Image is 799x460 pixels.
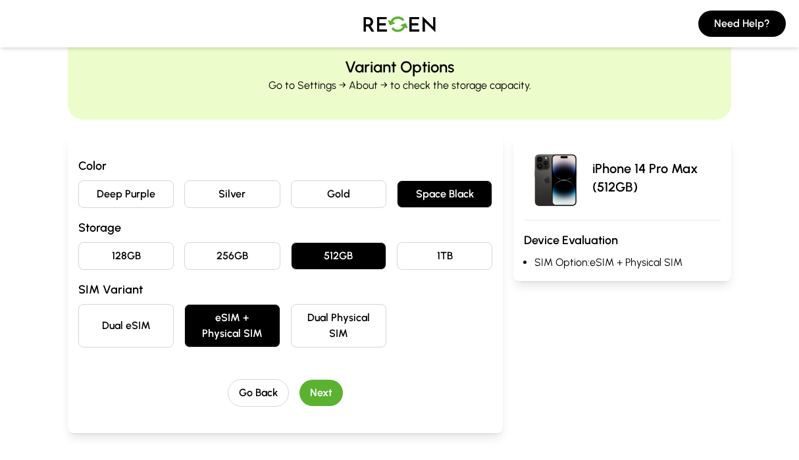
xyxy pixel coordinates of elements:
img: Logo [353,5,446,42]
h2: Variant Options [345,57,454,78]
h3: Color [78,157,492,175]
p: iPhone 14 Pro Max (512GB) [592,159,721,196]
button: Go Back [228,379,289,407]
p: Go to Settings → About → to check the storage capacity. [269,78,531,93]
button: eSIM + Physical SIM [184,304,280,347]
button: Need Help? [698,11,786,37]
button: 1TB [397,242,492,270]
button: Gold [291,180,386,208]
button: 128GB [78,242,174,270]
li: SIM Option: eSIM + Physical SIM [534,255,721,270]
button: Deep Purple [78,180,174,208]
h3: SIM Variant [78,280,492,299]
button: Next [299,380,343,406]
button: Silver [184,180,280,208]
button: Space Black [397,180,492,208]
button: Dual eSIM [78,304,174,347]
h3: Storage [78,218,492,237]
button: 256GB [184,242,280,270]
h3: Device Evaluation [524,231,721,249]
img: iPhone 14 Pro Max [524,146,587,209]
button: Dual Physical SIM [291,304,386,347]
button: 512GB [291,242,386,270]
